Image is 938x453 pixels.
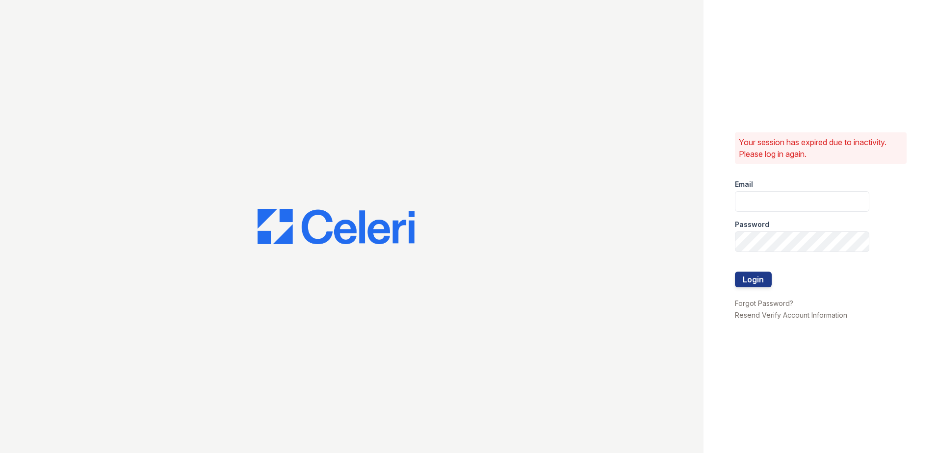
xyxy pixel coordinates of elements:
[739,136,903,160] p: Your session has expired due to inactivity. Please log in again.
[735,220,769,229] label: Password
[735,272,772,287] button: Login
[258,209,415,244] img: CE_Logo_Blue-a8612792a0a2168367f1c8372b55b34899dd931a85d93a1a3d3e32e68fde9ad4.png
[735,179,753,189] label: Email
[735,311,847,319] a: Resend Verify Account Information
[735,299,793,307] a: Forgot Password?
